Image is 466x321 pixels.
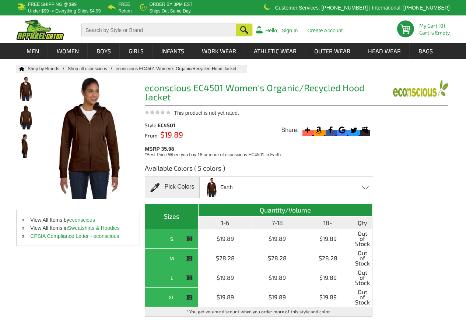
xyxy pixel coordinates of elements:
[355,250,370,266] span: Out of Stock
[81,24,236,36] input: Search by Style or Brand
[174,110,239,116] span: This product is not yet rated.
[186,236,193,242] img: This item is CLOSEOUT!
[307,28,343,33] a: Create Account
[252,249,303,268] td: $28.28
[16,67,24,71] a: Home
[147,293,196,302] div: XL
[186,255,193,262] img: This item is CLOSEOUT!
[68,225,120,231] a: Sweatshirts & Hoodies
[145,110,171,115] img: This product is not yet rated.
[16,19,64,40] img: ApparelGator
[199,229,252,249] td: $19.89
[245,43,305,59] a: Athletic Wear
[193,43,245,59] a: Work Wear
[17,224,140,232] li: View All Items in
[348,125,358,135] svg: Twitter
[120,43,152,59] a: Girls
[252,229,303,249] td: $19.89
[353,217,372,229] th: Qty
[419,23,447,28] li: My Cart (0)
[252,217,303,229] th: 7-18
[186,275,193,281] img: This item is CLOSEOUT!
[303,217,353,229] th: 18+
[306,43,359,59] a: Outer Wear
[145,307,372,316] td: * You get volume discount when you order more of this style and color.
[88,43,119,59] a: Boys
[303,268,353,288] td: $19.89
[118,9,132,13] p: Return
[337,125,347,135] svg: Google Bookmark
[252,268,303,288] td: $19.89
[145,83,372,104] h1: econscious EC4501 Women's Organic/Recycled Hood Jacket
[28,9,101,13] p: under $99 -> everything ships $4.99
[303,288,353,307] td: $19.89
[360,125,370,135] svg: Myspace
[303,229,353,249] td: $19.89
[30,233,119,239] a: CPSIA Compliance Letter - econscious
[282,28,298,33] a: Sign In
[302,125,312,135] svg: More
[281,126,298,134] span: Share:
[145,164,372,176] h3: Available Colors ( 5 colors )
[153,43,193,59] a: Infants
[199,268,252,288] td: $19.89
[48,43,87,59] a: Women
[147,234,196,243] div: S
[199,249,252,268] td: $28.28
[145,204,199,229] th: Sizes
[149,9,192,13] p: ships out same day.
[147,254,196,263] div: M
[145,123,202,128] div: Style:
[28,2,77,7] b: Free Shipping @ $99
[158,122,175,128] span: EC4501
[158,130,183,139] span: $19.89
[199,288,252,307] td: $19.89
[314,125,324,135] svg: Amazon
[149,2,192,7] b: Order by 3PM EST
[147,273,196,282] div: L
[199,217,252,229] th: 1-6
[116,66,244,71] a: econscious EC4501 Women's Organic/Recycled Hood Jacket
[326,125,336,135] svg: Facebook
[28,66,68,71] a: Shop by Brands
[252,288,303,307] td: $19.89
[18,43,48,59] a: Men
[275,6,449,10] p: Customer Services: [PHONE_NUMBER] | International: [PHONE_NUMBER]
[360,43,409,59] a: Head Wear
[303,249,353,268] td: $28.28
[355,289,370,305] span: Out of Stock
[419,30,450,35] span: Cart is Empty
[199,204,372,217] th: Quantity/Volume
[145,152,281,157] span: *Best Price When you buy 18 or more of econscious EC4501 in Earth
[17,216,140,224] li: View All Items by
[145,132,202,138] div: From:
[69,217,95,223] a: econscious
[393,80,448,99] img: econscious
[355,270,370,285] span: Out of Stock
[204,178,220,197] img: Earth
[220,181,232,194] span: Earth
[118,2,130,7] b: Free
[68,66,116,71] a: Shop all econscious
[145,176,199,198] div: Pick Colors
[355,231,370,246] span: Out of Stock
[410,43,441,59] a: Bags
[265,28,278,33] a: Hello,
[186,294,193,301] img: This item is CLOSEOUT!
[145,144,375,158] div: MSRP 35.98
